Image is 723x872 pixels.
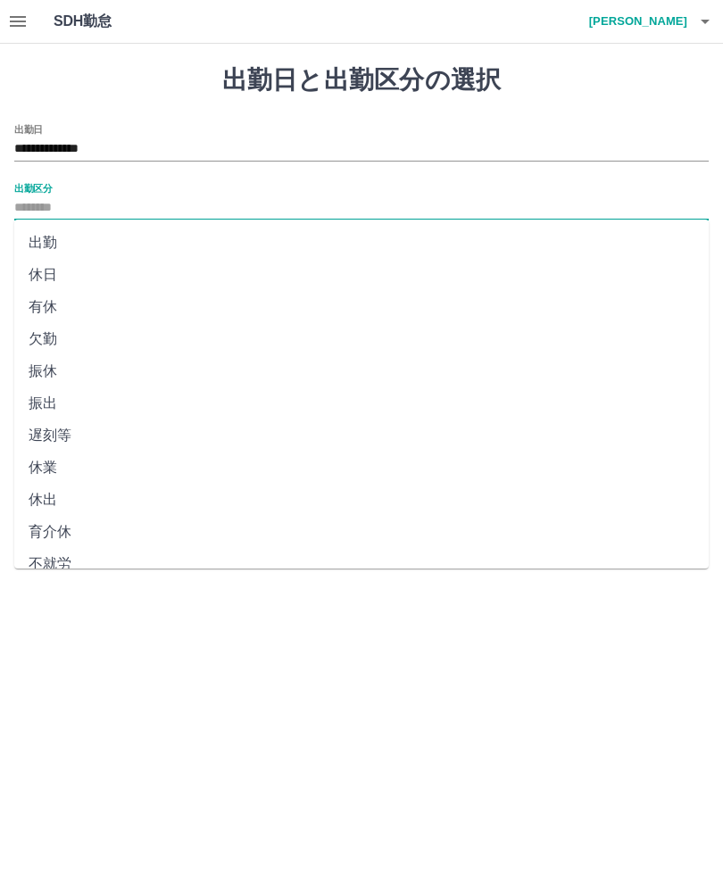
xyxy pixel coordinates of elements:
[14,355,709,387] li: 振休
[14,323,709,355] li: 欠勤
[14,181,52,195] label: 出勤区分
[14,291,709,323] li: 有休
[14,387,709,419] li: 振出
[14,516,709,548] li: 育介休
[14,122,43,136] label: 出勤日
[14,452,709,484] li: 休業
[14,259,709,291] li: 休日
[14,227,709,259] li: 出勤
[14,484,709,516] li: 休出
[14,419,709,452] li: 遅刻等
[14,65,709,96] h1: 出勤日と出勤区分の選択
[14,548,709,580] li: 不就労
